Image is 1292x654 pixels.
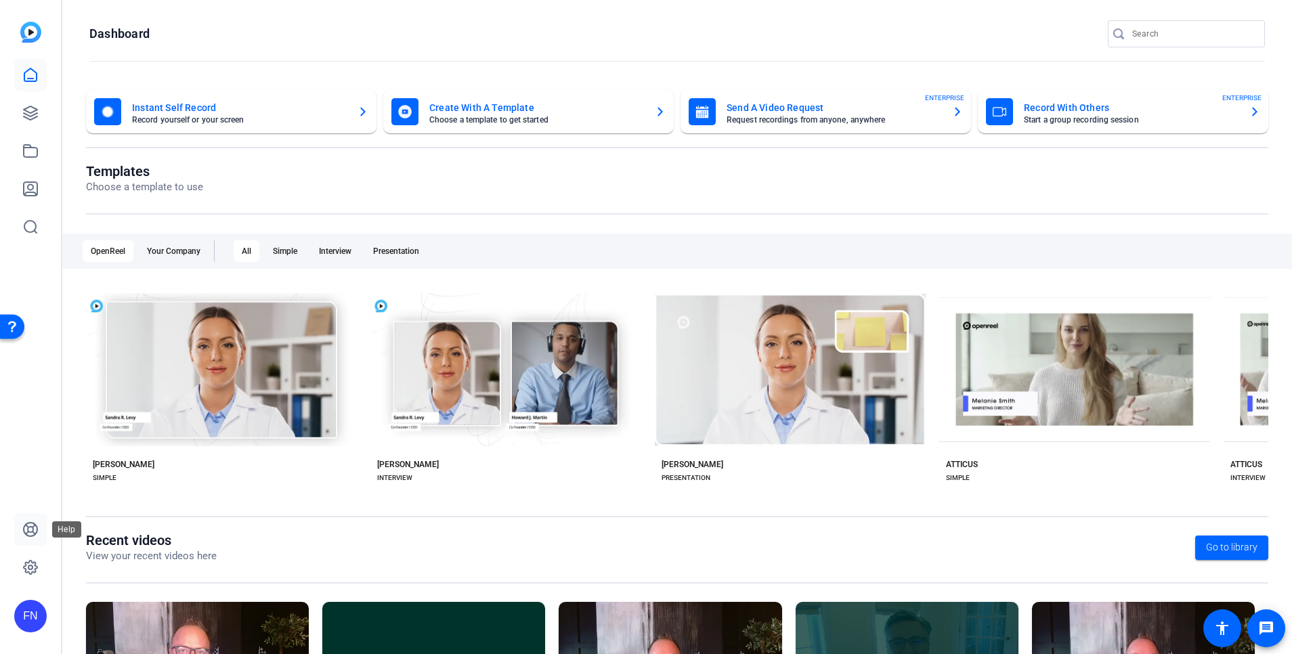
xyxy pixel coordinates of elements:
[1206,540,1257,554] span: Go to library
[383,90,674,133] button: Create With A TemplateChoose a template to get started
[662,473,710,483] div: PRESENTATION
[1258,620,1274,636] mat-icon: message
[86,532,217,548] h1: Recent videos
[925,93,964,103] span: ENTERPRISE
[265,240,305,262] div: Simple
[946,459,978,470] div: ATTICUS
[86,163,203,179] h1: Templates
[1214,620,1230,636] mat-icon: accessibility
[86,179,203,195] p: Choose a template to use
[429,100,644,116] mat-card-title: Create With A Template
[52,521,81,538] div: Help
[139,240,209,262] div: Your Company
[1230,459,1262,470] div: ATTICUS
[1230,473,1266,483] div: INTERVIEW
[83,240,133,262] div: OpenReel
[132,116,347,124] mat-card-subtitle: Record yourself or your screen
[86,90,376,133] button: Instant Self RecordRecord yourself or your screen
[429,116,644,124] mat-card-subtitle: Choose a template to get started
[14,600,47,632] div: FN
[377,459,439,470] div: [PERSON_NAME]
[1132,26,1254,42] input: Search
[20,22,41,43] img: blue-gradient.svg
[978,90,1268,133] button: Record With OthersStart a group recording sessionENTERPRISE
[1222,93,1262,103] span: ENTERPRISE
[365,240,427,262] div: Presentation
[681,90,971,133] button: Send A Video RequestRequest recordings from anyone, anywhereENTERPRISE
[132,100,347,116] mat-card-title: Instant Self Record
[1195,536,1268,560] a: Go to library
[946,473,970,483] div: SIMPLE
[1024,100,1239,116] mat-card-title: Record With Others
[89,26,150,42] h1: Dashboard
[93,473,116,483] div: SIMPLE
[377,473,412,483] div: INTERVIEW
[311,240,360,262] div: Interview
[234,240,259,262] div: All
[93,459,154,470] div: [PERSON_NAME]
[662,459,723,470] div: [PERSON_NAME]
[727,100,941,116] mat-card-title: Send A Video Request
[727,116,941,124] mat-card-subtitle: Request recordings from anyone, anywhere
[1024,116,1239,124] mat-card-subtitle: Start a group recording session
[86,548,217,564] p: View your recent videos here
